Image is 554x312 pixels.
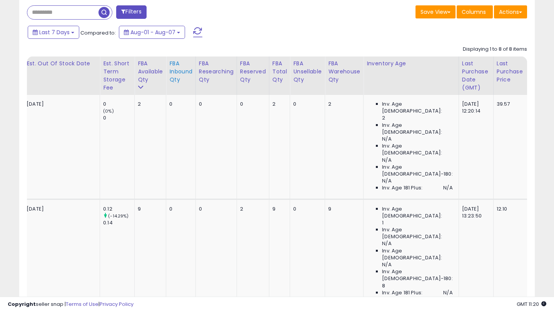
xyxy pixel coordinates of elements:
[27,206,94,212] p: [DATE]
[497,60,525,84] div: Last Purchase Price
[382,136,391,143] span: N/A
[462,101,487,115] div: [DATE] 12:20:14
[80,29,116,37] span: Compared to:
[328,60,360,84] div: FBA Warehouse Qty
[382,184,422,191] span: Inv. Age 181 Plus:
[103,206,134,212] div: 0.12
[103,60,131,92] div: Est. Short Term Storage Fee
[382,122,452,136] span: Inv. Age [DEMOGRAPHIC_DATA]:
[367,60,455,68] div: Inventory Age
[199,206,231,212] div: 0
[293,60,322,84] div: FBA Unsellable Qty
[240,60,266,84] div: FBA Reserved Qty
[199,101,231,108] div: 0
[8,300,36,308] strong: Copyright
[272,60,287,84] div: FBA Total Qty
[382,282,385,289] span: 8
[382,219,384,226] span: 1
[272,206,284,212] div: 9
[39,28,70,36] span: Last 7 Days
[328,101,357,108] div: 2
[138,60,163,84] div: FBA Available Qty
[382,178,391,184] span: N/A
[116,5,146,19] button: Filters
[382,261,391,268] span: N/A
[108,213,128,219] small: (-14.29%)
[463,46,527,53] div: Displaying 1 to 8 of 8 items
[497,101,522,108] div: 39.57
[8,301,133,308] div: seller snap | |
[382,206,452,219] span: Inv. Age [DEMOGRAPHIC_DATA]:
[138,206,160,212] div: 9
[517,300,546,308] span: 2025-08-15 11:20 GMT
[103,115,134,121] div: 0
[382,157,391,164] span: N/A
[382,240,391,247] span: N/A
[27,60,97,68] div: Est. Out Of Stock Date
[462,60,490,92] div: Last Purchase Date (GMT)
[382,115,385,121] span: 2
[382,226,452,240] span: Inv. Age [DEMOGRAPHIC_DATA]:
[443,184,452,191] span: N/A
[100,300,133,308] a: Privacy Policy
[293,206,319,212] div: 0
[103,108,114,114] small: (0%)
[103,219,134,226] div: 0.14
[382,101,452,115] span: Inv. Age [DEMOGRAPHIC_DATA]:
[328,206,357,212] div: 9
[103,101,134,108] div: 0
[382,164,452,178] span: Inv. Age [DEMOGRAPHIC_DATA]-180:
[497,206,522,212] div: 12.10
[293,101,319,108] div: 0
[272,101,284,108] div: 2
[462,8,486,16] span: Columns
[169,206,190,212] div: 0
[462,206,487,219] div: [DATE] 13:23:50
[382,143,452,156] span: Inv. Age [DEMOGRAPHIC_DATA]:
[28,26,79,39] button: Last 7 Days
[382,268,452,282] span: Inv. Age [DEMOGRAPHIC_DATA]-180:
[494,5,527,18] button: Actions
[240,206,263,212] div: 2
[169,60,192,84] div: FBA inbound Qty
[119,26,185,39] button: Aug-01 - Aug-07
[457,5,493,18] button: Columns
[240,101,263,108] div: 0
[415,5,456,18] button: Save View
[138,101,160,108] div: 2
[27,101,94,108] p: [DATE]
[169,101,190,108] div: 0
[382,247,452,261] span: Inv. Age [DEMOGRAPHIC_DATA]:
[66,300,98,308] a: Terms of Use
[130,28,175,36] span: Aug-01 - Aug-07
[199,60,234,84] div: FBA Researching Qty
